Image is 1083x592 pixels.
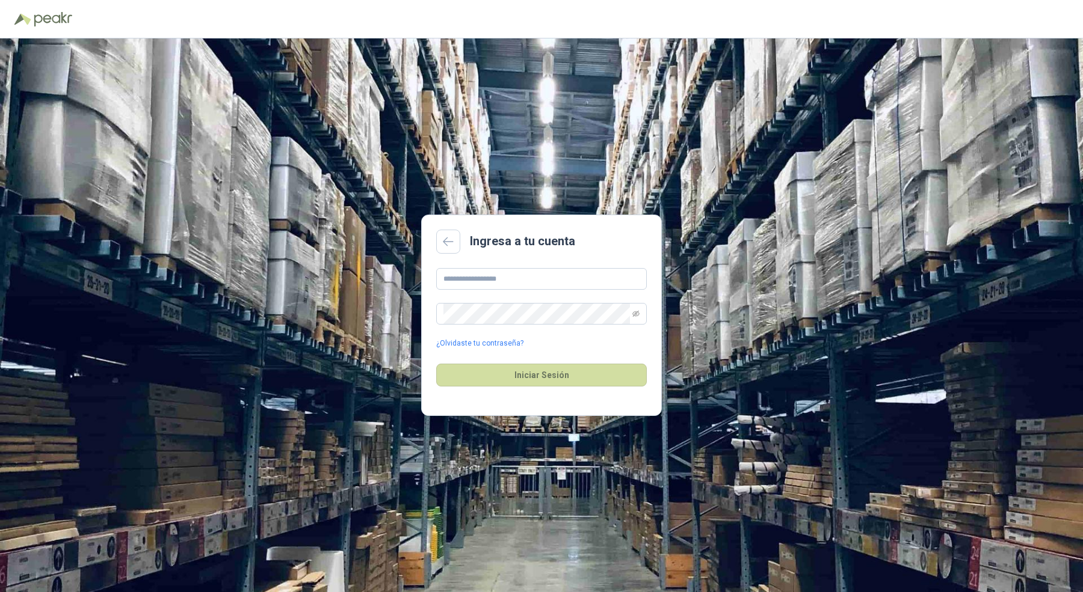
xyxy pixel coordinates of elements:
[436,364,647,386] button: Iniciar Sesión
[632,310,640,317] span: eye-invisible
[14,13,31,25] img: Logo
[470,232,575,251] h2: Ingresa a tu cuenta
[34,12,72,26] img: Peakr
[436,338,523,349] a: ¿Olvidaste tu contraseña?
